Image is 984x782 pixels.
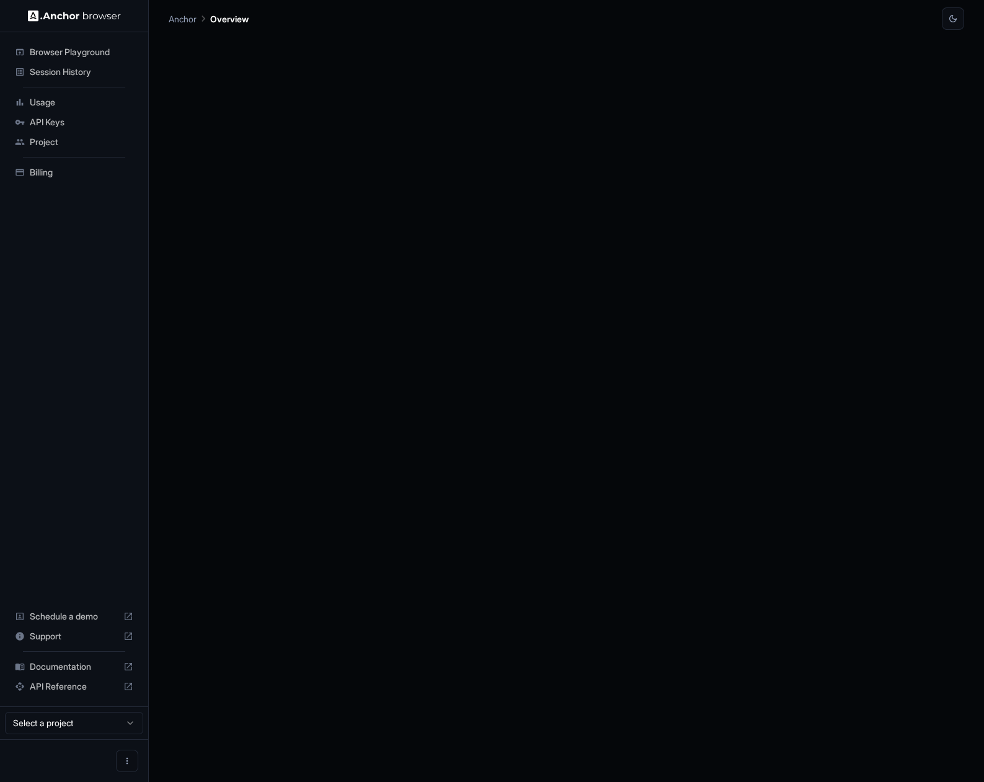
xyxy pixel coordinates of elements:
div: Schedule a demo [10,606,138,626]
span: Browser Playground [30,46,133,58]
div: Project [10,132,138,152]
div: Usage [10,92,138,112]
div: Billing [10,162,138,182]
span: Schedule a demo [30,610,118,623]
p: Anchor [169,12,197,25]
div: API Keys [10,112,138,132]
div: Support [10,626,138,646]
img: Anchor Logo [28,10,121,22]
div: Browser Playground [10,42,138,62]
div: Session History [10,62,138,82]
div: Documentation [10,657,138,677]
span: Usage [30,96,133,109]
span: Billing [30,166,133,179]
span: Session History [30,66,133,78]
span: API Reference [30,680,118,693]
div: API Reference [10,677,138,696]
span: Documentation [30,660,118,673]
span: Support [30,630,118,642]
span: Project [30,136,133,148]
button: Open menu [116,750,138,772]
span: API Keys [30,116,133,128]
p: Overview [210,12,249,25]
nav: breadcrumb [169,12,249,25]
